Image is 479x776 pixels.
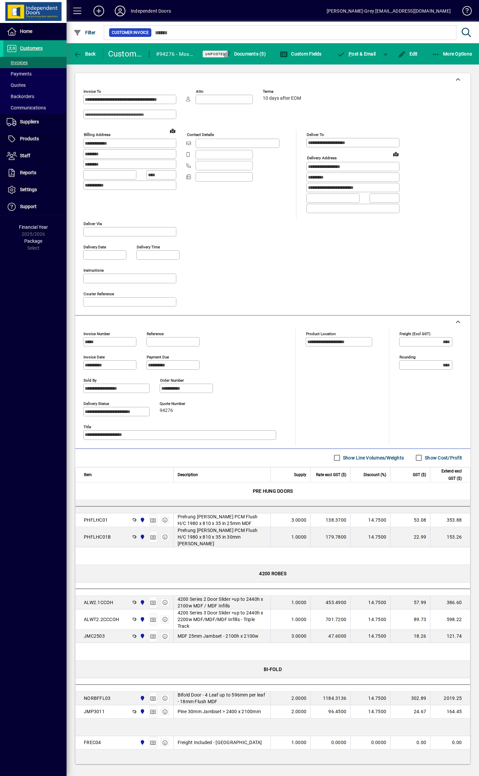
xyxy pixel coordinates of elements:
span: Discount (%) [364,471,386,478]
button: Add [88,5,109,17]
span: 1.0000 [291,599,307,606]
mat-label: Courier Reference [83,291,114,296]
span: Unposted [205,52,226,56]
mat-label: Delivery status [83,401,109,406]
div: FREC04 [84,739,101,746]
td: 14.7500 [350,609,390,630]
span: Cromwell Central Otago [138,599,146,606]
span: Cromwell Central Otago [138,739,146,746]
span: Financial Year [19,224,48,230]
span: 3.0000 [291,633,307,639]
button: Documents (5) [221,48,267,60]
td: 22.99 [390,527,430,547]
a: Knowledge Base [457,1,471,23]
button: Filter [72,27,97,39]
div: JMP3011 [84,708,105,715]
span: 1.0000 [291,616,307,623]
span: Edit [398,51,418,57]
div: 1184.3136 [315,695,346,702]
span: Prehung [PERSON_NAME] PCM Flush H/C 1980 x 810 x 35 in 25mm MDF [178,513,267,527]
span: Bifold Door - 4 Leaf up to 596mm per leaf - 18mm Flush MDF [178,692,267,705]
a: Communications [3,102,67,113]
span: ost & Email [337,51,376,57]
label: Show Line Volumes/Weights [342,454,404,461]
td: 386.60 [430,596,470,609]
div: 96.4500 [315,708,346,715]
div: PRE HUNG DOORS [76,482,470,500]
div: PHFLHC01 [84,517,108,523]
app-page-header-button: Back [67,48,103,60]
span: 1.0000 [291,739,307,746]
a: Support [3,198,67,215]
span: Support [20,204,37,209]
mat-label: Reference [147,331,164,336]
button: Custom Fields [278,48,323,60]
span: Terms [263,89,303,94]
div: 0.0000 [315,739,346,746]
span: P [349,51,352,57]
span: Extend excl GST ($) [434,467,462,482]
a: Invoices [3,57,67,68]
span: Supply [294,471,306,478]
div: Independent Doors [131,6,171,16]
mat-label: Deliver via [83,221,102,226]
span: Cromwell Central Otago [138,516,146,524]
span: Staff [20,153,30,158]
span: 10 days after EOM [263,96,301,101]
mat-label: Freight (excl GST) [399,331,430,336]
span: Suppliers [20,119,39,124]
a: Backorders [3,91,67,102]
a: View on map [167,125,178,136]
span: Reports [20,170,36,175]
div: BI-FOLD [76,661,470,678]
span: Communications [7,105,46,110]
span: Filter [74,30,96,35]
span: Cromwell Central Otago [138,632,146,640]
button: Post & Email [334,48,379,60]
mat-label: Invoice date [83,354,105,359]
td: 24.67 [390,705,430,718]
div: NORBFFL03 [84,695,110,702]
span: Quote number [160,402,200,406]
span: Item [84,471,92,478]
span: Backorders [7,94,34,99]
mat-label: Deliver To [307,132,324,137]
td: 18.26 [390,630,430,643]
div: 138.3700 [315,517,346,523]
span: 94276 [160,408,173,413]
span: Prehung [PERSON_NAME] PCM Flush H/C 1980 x 810 x 35 in 30mm [PERSON_NAME] [178,527,267,547]
span: Freight Included - [GEOGRAPHIC_DATA] [178,739,262,746]
span: MDF 25mm Jambset - 2100h x 2100w [178,633,259,639]
mat-label: Delivery date [83,244,106,249]
mat-label: Invoice number [83,331,110,336]
td: 0.00 [430,736,470,749]
td: 14.7500 [350,705,390,718]
td: 121.74 [430,630,470,643]
span: More Options [432,51,472,57]
div: Customer Invoice [108,49,142,59]
span: 2.0000 [291,708,307,715]
div: 701.7200 [315,616,346,623]
span: Settings [20,187,37,192]
mat-label: Order number [160,378,184,382]
div: 453.4900 [315,599,346,606]
mat-label: Product location [306,331,336,336]
span: Customer Invoice [112,29,149,36]
div: PHFLHC01B [84,534,111,540]
span: 4200 Series 3 Door Slider >up to 2440h x 2200w MDF/MDF/MDF Infills - Triple Track [178,609,267,629]
td: 164.45 [430,705,470,718]
button: Edit [396,48,419,60]
td: 89.73 [390,609,430,630]
span: Customers [20,46,43,51]
div: 179.7800 [315,534,346,540]
td: 353.88 [430,513,470,527]
button: Back [72,48,97,60]
mat-label: Payment due [147,354,169,359]
td: 53.08 [390,513,430,527]
a: Settings [3,182,67,198]
mat-label: Invoice To [83,89,101,94]
div: JMC2503 [84,633,105,639]
span: Cromwell Central Otago [138,533,146,541]
a: Quotes [3,79,67,91]
td: 14.7500 [350,527,390,547]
